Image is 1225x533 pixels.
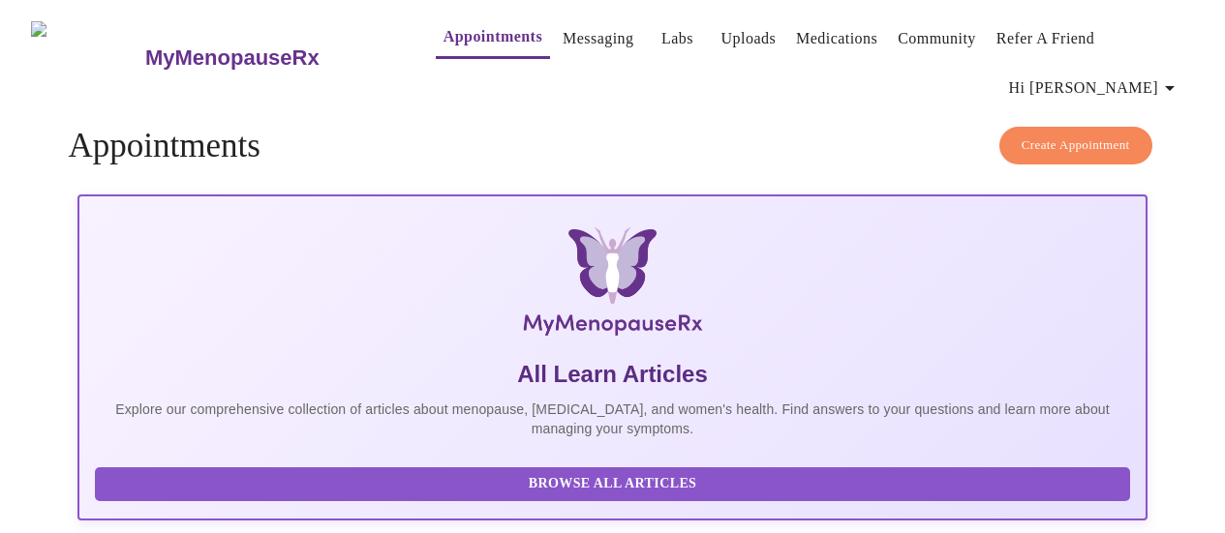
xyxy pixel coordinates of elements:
[898,25,976,52] a: Community
[114,472,1110,496] span: Browse All Articles
[996,25,1095,52] a: Refer a Friend
[796,25,877,52] a: Medications
[788,19,885,58] button: Medications
[647,19,709,58] button: Labs
[95,359,1129,390] h5: All Learn Articles
[989,19,1103,58] button: Refer a Friend
[142,24,396,92] a: MyMenopauseRx
[721,25,777,52] a: Uploads
[555,19,641,58] button: Messaging
[661,25,693,52] a: Labs
[1001,69,1189,107] button: Hi [PERSON_NAME]
[999,127,1152,164] button: Create Appointment
[436,17,550,59] button: Appointments
[68,127,1156,165] h4: Appointments
[95,400,1129,438] p: Explore our comprehensive collection of articles about menopause, [MEDICAL_DATA], and women's hea...
[714,19,784,58] button: Uploads
[145,45,320,71] h3: MyMenopauseRx
[1009,74,1181,102] span: Hi [PERSON_NAME]
[563,25,633,52] a: Messaging
[95,474,1134,490] a: Browse All Articles
[31,21,142,94] img: MyMenopauseRx Logo
[256,227,968,343] img: MyMenopauseRx Logo
[444,23,542,50] a: Appointments
[95,467,1129,501] button: Browse All Articles
[890,19,984,58] button: Community
[1022,134,1130,157] span: Create Appointment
